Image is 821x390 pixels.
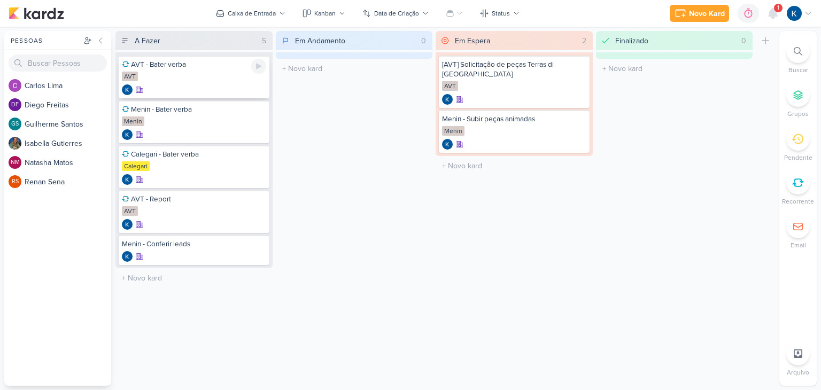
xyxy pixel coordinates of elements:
[598,61,751,76] input: + Novo kard
[9,175,21,188] div: Renan Sena
[122,105,266,114] div: Menin - Bater verba
[9,98,21,111] div: Diego Freitas
[122,60,266,69] div: AVT - Bater verba
[122,150,266,159] div: Calegari - Bater verba
[9,7,64,20] img: kardz.app
[670,5,729,22] button: Novo Kard
[9,156,21,169] div: Natasha Matos
[442,94,453,105] div: Criador(a): Kayllanie | Tagawa
[25,99,111,111] div: D i e g o F r e i t a s
[122,174,133,185] div: Criador(a): Kayllanie | Tagawa
[122,84,133,95] img: Kayllanie | Tagawa
[787,109,809,119] p: Grupos
[442,139,453,150] img: Kayllanie | Tagawa
[278,61,431,76] input: + Novo kard
[122,239,266,249] div: Menin - Conferir leads
[25,138,111,149] div: I s a b e l l a G u t i e r r e s
[777,4,779,12] span: 1
[442,126,464,136] div: Menin
[122,194,266,204] div: AVT - Report
[122,206,138,216] div: AVT
[779,40,817,75] li: Ctrl + F
[442,60,586,79] div: [AVT] Solicitação de peças Terras di Treviso
[122,174,133,185] img: Kayllanie | Tagawa
[25,176,111,188] div: R e n a n S e n a
[12,179,19,185] p: RS
[9,137,21,150] img: Isabella Gutierres
[442,139,453,150] div: Criador(a): Kayllanie | Tagawa
[9,54,107,72] input: Buscar Pessoas
[787,6,802,21] img: Kayllanie | Tagawa
[791,240,806,250] p: Email
[122,129,133,140] img: Kayllanie | Tagawa
[442,81,458,91] div: AVT
[122,161,150,171] div: Calegari
[788,65,808,75] p: Buscar
[258,35,270,46] div: 5
[417,35,430,46] div: 0
[122,219,133,230] img: Kayllanie | Tagawa
[11,160,20,166] p: NM
[787,368,809,377] p: Arquivo
[25,157,111,168] div: N a t a s h a M a t o s
[438,158,591,174] input: + Novo kard
[442,114,586,124] div: Menin - Subir peças animadas
[122,72,138,81] div: AVT
[689,8,725,19] div: Novo Kard
[251,59,266,74] div: Ligar relógio
[122,251,133,262] div: Criador(a): Kayllanie | Tagawa
[25,80,111,91] div: C a r l o s L i m a
[782,197,814,206] p: Recorrente
[122,219,133,230] div: Criador(a): Kayllanie | Tagawa
[737,35,750,46] div: 0
[9,36,81,45] div: Pessoas
[118,270,270,286] input: + Novo kard
[578,35,591,46] div: 2
[122,84,133,95] div: Criador(a): Kayllanie | Tagawa
[442,94,453,105] img: Kayllanie | Tagawa
[122,129,133,140] div: Criador(a): Kayllanie | Tagawa
[122,251,133,262] img: Kayllanie | Tagawa
[122,116,144,126] div: Menin
[25,119,111,130] div: G u i l h e r m e S a n t o s
[9,79,21,92] img: Carlos Lima
[784,153,812,162] p: Pendente
[9,118,21,130] div: Guilherme Santos
[11,102,19,108] p: DF
[11,121,19,127] p: GS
